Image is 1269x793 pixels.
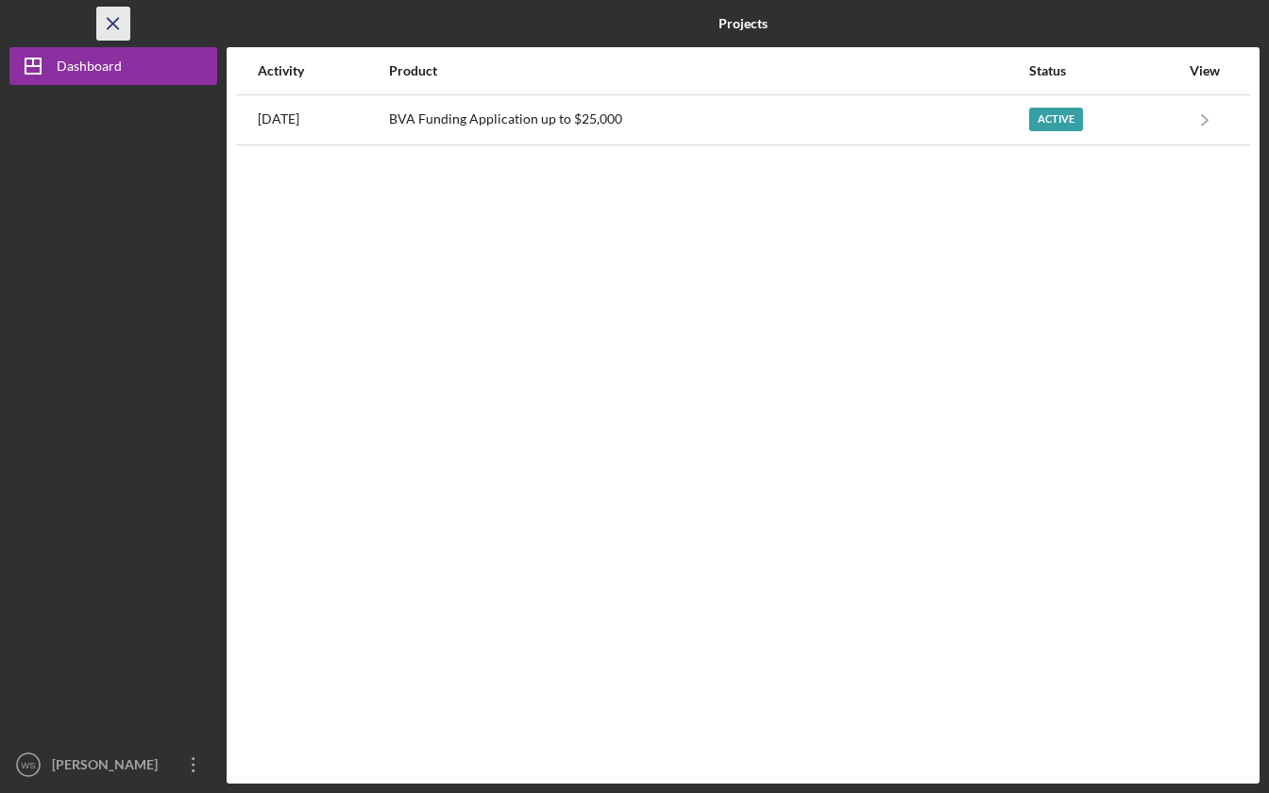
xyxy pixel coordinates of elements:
div: [PERSON_NAME] [47,746,170,788]
button: Dashboard [9,47,217,85]
div: View [1181,63,1228,78]
div: Activity [258,63,387,78]
div: Product [389,63,1027,78]
div: BVA Funding Application up to $25,000 [389,96,1027,143]
div: Status [1029,63,1179,78]
div: Dashboard [57,47,122,90]
b: Projects [719,16,768,31]
div: Active [1029,108,1083,131]
button: WS[PERSON_NAME] [9,746,217,784]
text: WS [21,760,35,770]
time: 2025-08-07 18:18 [258,111,299,127]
